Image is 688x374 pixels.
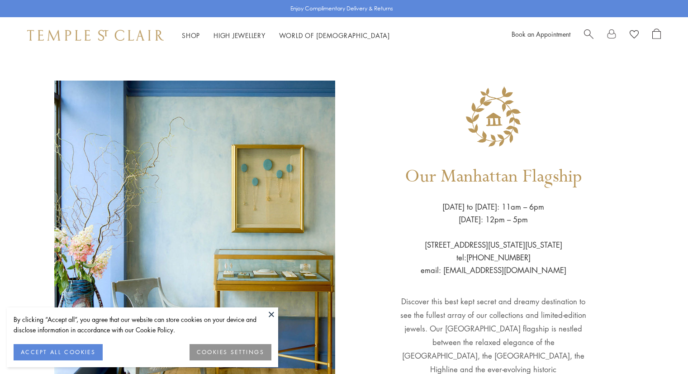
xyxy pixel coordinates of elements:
button: COOKIES SETTINGS [190,344,271,360]
p: [DATE] to [DATE]: 11am – 6pm [DATE]: 12pm – 5pm [442,201,544,226]
div: By clicking “Accept all”, you agree that our website can store cookies on your device and disclos... [14,314,271,335]
p: Enjoy Complimentary Delivery & Returns [290,4,393,13]
a: View Wishlist [630,29,639,42]
nav: Main navigation [182,30,390,41]
a: Book an Appointment [512,29,570,38]
iframe: Gorgias live chat messenger [643,331,679,365]
a: ShopShop [182,31,200,40]
h1: Our Manhattan Flagship [405,153,582,201]
a: Open Shopping Bag [652,29,661,42]
a: World of [DEMOGRAPHIC_DATA]World of [DEMOGRAPHIC_DATA] [279,31,390,40]
a: High JewelleryHigh Jewellery [214,31,266,40]
a: Search [584,29,593,42]
button: ACCEPT ALL COOKIES [14,344,103,360]
img: Temple St. Clair [27,30,164,41]
p: [STREET_ADDRESS][US_STATE][US_STATE] tel:[PHONE_NUMBER] email: [EMAIL_ADDRESS][DOMAIN_NAME] [421,226,566,277]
